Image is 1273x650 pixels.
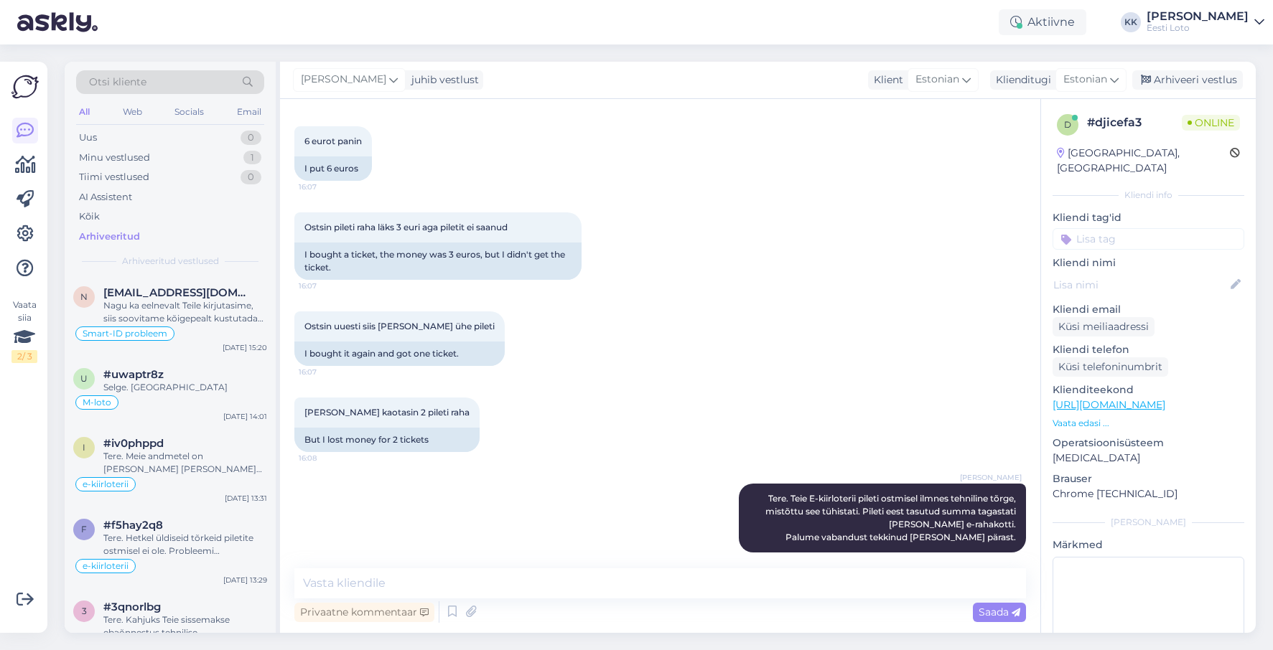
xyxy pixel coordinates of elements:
[82,606,87,616] span: 3
[1053,255,1244,270] p: Kliendi nimi
[294,342,505,366] div: I bought it again and got one ticket.
[223,575,267,585] div: [DATE] 13:29
[299,367,353,377] span: 16:07
[11,298,37,363] div: Vaata siia
[299,281,353,291] span: 16:07
[79,131,97,145] div: Uus
[103,600,161,613] span: #3qnorlbg
[79,190,132,204] div: AI Assistent
[1053,189,1244,202] div: Kliendi info
[103,613,267,639] div: Tere. Kahjuks Teie sissemakse ebaõnnestus tehnilise [PERSON_NAME] tõttu. Kontrollisime ostu [PERS...
[1147,11,1264,34] a: [PERSON_NAME]Eesti Loto
[103,286,253,299] span: natalja.kornoljeva@mail.ee
[1053,228,1244,250] input: Lisa tag
[103,437,164,450] span: #iv0phppd
[1053,317,1155,336] div: Küsi meiliaadressi
[80,291,88,302] span: n
[103,299,267,325] div: Nagu ka eelnevalt Teile kirjutasime, siis soovitame kõigepealt kustutada kasutatava veebilehitsej...
[294,428,480,452] div: But I lost money for 2 tickets
[979,606,1020,618] span: Saada
[1057,146,1230,176] div: [GEOGRAPHIC_DATA], [GEOGRAPHIC_DATA]
[76,103,93,121] div: All
[304,222,508,232] span: Ostsin pileti raha läks 3 euri aga piletit ei saanud
[1053,435,1244,451] p: Operatsioonisüsteem
[990,72,1051,88] div: Klienditugi
[915,72,959,88] span: Estonian
[223,411,267,422] div: [DATE] 14:01
[83,480,129,489] span: e-kiirloterii
[301,72,386,88] span: [PERSON_NAME]
[1053,398,1165,411] a: [URL][DOMAIN_NAME]
[223,342,267,353] div: [DATE] 15:20
[83,398,111,407] span: M-loto
[1053,302,1244,317] p: Kliendi email
[1063,72,1107,88] span: Estonian
[294,156,372,181] div: I put 6 euros
[103,450,267,476] div: Tere. Meie andmetel on [PERSON_NAME] [PERSON_NAME] aktiivse staatusega. Pileti leiate valikust Mi...
[103,368,164,381] span: #uwaptr8z
[83,562,129,570] span: e-kiirloterii
[294,603,434,622] div: Privaatne kommentaar
[1053,471,1244,486] p: Brauser
[120,103,145,121] div: Web
[1121,12,1141,32] div: KK
[11,73,39,100] img: Askly Logo
[1053,537,1244,552] p: Märkmed
[299,453,353,463] span: 16:08
[1053,357,1168,377] div: Küsi telefoninumbrit
[83,329,167,338] span: Smart-ID probleem
[1147,22,1249,34] div: Eesti Loto
[241,170,261,184] div: 0
[1053,417,1244,430] p: Vaata edasi ...
[103,532,267,557] div: Tere. Hetkel üldiseid tõrkeid piletite ostmisel ei ole. Probleemi lahendamiseks soovitame kustuta...
[241,131,261,145] div: 0
[225,493,267,504] div: [DATE] 13:31
[122,255,219,268] span: Arhiveeritud vestlused
[103,519,163,532] span: #f5hay2q8
[172,103,207,121] div: Socials
[79,230,140,244] div: Arhiveeritud
[83,442,85,453] span: i
[1132,70,1243,90] div: Arhiveeri vestlus
[1053,516,1244,529] div: [PERSON_NAME]
[868,72,903,88] div: Klient
[968,553,1022,564] span: 16:08
[1053,277,1228,293] input: Lisa nimi
[1064,119,1071,130] span: d
[294,242,582,280] div: I bought a ticket, the money was 3 euros, but I didn't get the ticket.
[1147,11,1249,22] div: [PERSON_NAME]
[79,170,149,184] div: Tiimi vestlused
[1087,114,1182,131] div: # djicefa3
[304,321,495,331] span: Ostsin uuesti siis [PERSON_NAME] ühe pileti
[765,493,1018,542] span: Tere. Teie E-kiirloterii pileti ostmisel ilmnes tehniline tõrge, mistõttu see tühistati. Pileti e...
[89,75,146,90] span: Otsi kliente
[11,350,37,363] div: 2 / 3
[234,103,264,121] div: Email
[406,72,479,88] div: juhib vestlust
[80,373,88,384] span: u
[1053,210,1244,225] p: Kliendi tag'id
[79,209,100,224] div: Kõik
[299,182,353,192] span: 16:07
[103,381,267,394] div: Selge. [GEOGRAPHIC_DATA]
[81,524,87,534] span: f
[1053,486,1244,501] p: Chrome [TECHNICAL_ID]
[999,9,1086,35] div: Aktiivne
[304,407,470,418] span: [PERSON_NAME] kaotasin 2 pileti raha
[304,136,362,146] span: 6 eurot panin
[1053,342,1244,357] p: Kliendi telefon
[1053,382,1244,397] p: Klienditeekond
[960,472,1022,483] span: [PERSON_NAME]
[1053,451,1244,466] p: [MEDICAL_DATA]
[79,151,150,165] div: Minu vestlused
[1182,115,1240,131] span: Online
[243,151,261,165] div: 1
